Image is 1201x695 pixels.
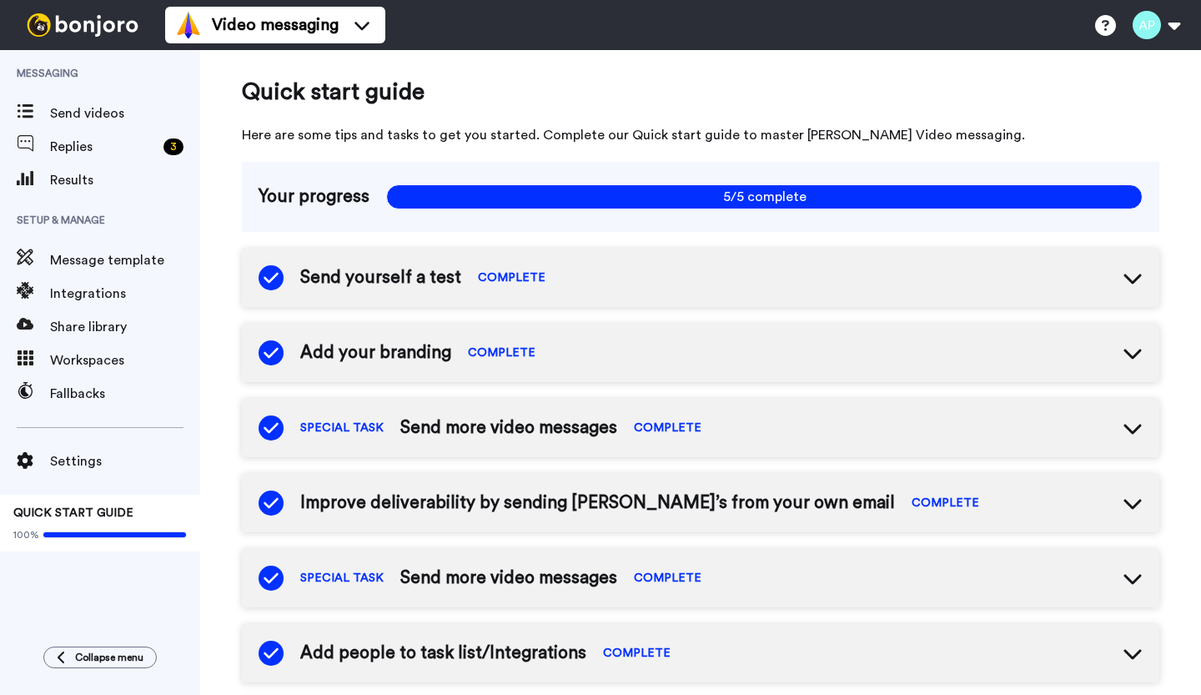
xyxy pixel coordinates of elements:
[50,137,157,157] span: Replies
[468,345,535,361] span: COMPLETE
[386,184,1143,209] span: 5/5 complete
[400,415,617,441] span: Send more video messages
[163,138,183,155] div: 3
[50,284,200,304] span: Integrations
[13,507,133,519] span: QUICK START GUIDE
[175,12,202,38] img: vm-color.svg
[43,647,157,668] button: Collapse menu
[400,566,617,591] span: Send more video messages
[300,340,451,365] span: Add your branding
[242,75,1159,108] span: Quick start guide
[300,420,384,436] span: SPECIAL TASK
[75,651,143,664] span: Collapse menu
[300,570,384,587] span: SPECIAL TASK
[50,317,200,337] span: Share library
[50,350,200,370] span: Workspaces
[50,250,200,270] span: Message template
[212,13,339,37] span: Video messaging
[242,125,1159,145] span: Here are some tips and tasks to get you started. Complete our Quick start guide to master [PERSON...
[300,641,586,666] span: Add people to task list/Integrations
[259,184,369,209] span: Your progress
[912,495,979,511] span: COMPLETE
[300,491,895,516] span: Improve deliverability by sending [PERSON_NAME]’s from your own email
[478,269,545,286] span: COMPLETE
[20,13,145,37] img: bj-logo-header-white.svg
[634,570,701,587] span: COMPLETE
[13,528,39,541] span: 100%
[50,170,200,190] span: Results
[50,103,200,123] span: Send videos
[603,645,671,662] span: COMPLETE
[50,451,200,471] span: Settings
[300,265,461,290] span: Send yourself a test
[634,420,701,436] span: COMPLETE
[50,384,200,404] span: Fallbacks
